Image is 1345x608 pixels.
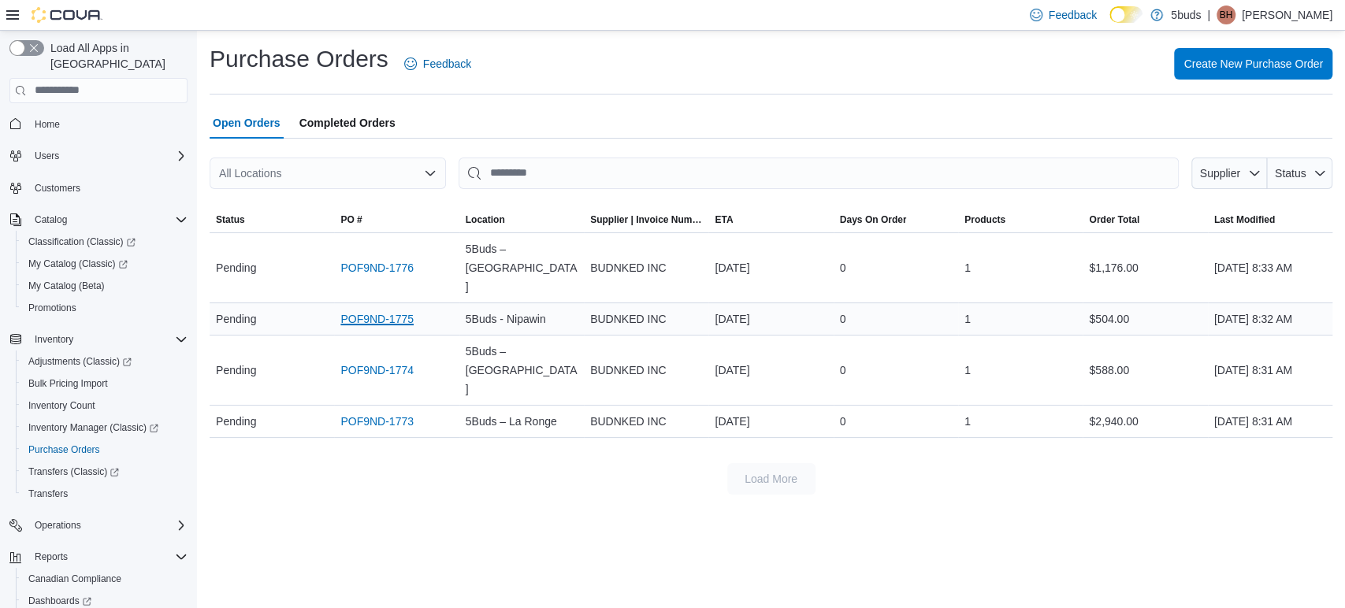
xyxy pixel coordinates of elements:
span: Bulk Pricing Import [28,377,108,390]
div: [DATE] 8:31 AM [1208,406,1332,437]
span: Inventory Count [28,399,95,412]
span: Load All Apps in [GEOGRAPHIC_DATA] [44,40,188,72]
span: 1 [964,361,971,380]
div: Brittany Harpestad [1217,6,1235,24]
button: Transfers [16,483,194,505]
p: [PERSON_NAME] [1242,6,1332,24]
button: Inventory [28,330,80,349]
a: Canadian Compliance [22,569,128,588]
button: Open list of options [424,167,437,180]
span: Canadian Compliance [22,569,188,588]
span: ETA [715,213,733,226]
span: 0 [840,412,846,431]
span: Promotions [28,302,76,314]
button: Products [958,207,1083,232]
span: Classification (Classic) [22,232,188,251]
div: $588.00 [1083,354,1207,386]
button: Operations [3,514,194,536]
span: Canadian Compliance [28,573,121,585]
span: Inventory [35,333,73,346]
button: Reports [28,547,74,566]
span: My Catalog (Classic) [22,254,188,273]
button: Operations [28,516,87,535]
a: POF9ND-1773 [340,412,414,431]
span: Inventory Manager (Classic) [28,421,158,434]
span: Create New Purchase Order [1183,56,1323,72]
span: Users [28,146,188,165]
button: Promotions [16,297,194,319]
a: Adjustments (Classic) [22,352,138,371]
span: Adjustments (Classic) [22,352,188,371]
span: Days On Order [840,213,907,226]
span: 1 [964,258,971,277]
span: Transfers [28,488,68,500]
span: Pending [216,412,256,431]
button: ETA [708,207,833,232]
div: [DATE] [708,406,833,437]
a: Transfers (Classic) [16,461,194,483]
a: Inventory Count [22,396,102,415]
div: BUDNKED INC [584,354,708,386]
span: 5Buds - Nipawin [466,310,546,328]
button: Inventory [3,328,194,350]
span: Bulk Pricing Import [22,374,188,393]
div: [DATE] 8:33 AM [1208,252,1332,284]
span: Supplier | Invoice Number [590,213,702,226]
button: Canadian Compliance [16,568,194,590]
a: Classification (Classic) [16,231,194,253]
a: Transfers (Classic) [22,462,125,481]
span: My Catalog (Classic) [28,258,128,270]
span: Supplier [1200,167,1240,180]
span: Load More [745,471,797,487]
button: Load More [727,463,816,495]
div: [DATE] [708,303,833,335]
button: Users [28,146,65,165]
div: [DATE] 8:32 AM [1208,303,1332,335]
button: Order Total [1083,207,1207,232]
span: Home [35,118,60,131]
a: Promotions [22,298,83,317]
span: Purchase Orders [22,440,188,459]
img: Cova [32,7,102,23]
span: Completed Orders [299,107,396,139]
span: Transfers [22,484,188,503]
span: Classification (Classic) [28,235,136,248]
button: Customers [3,176,194,199]
span: Home [28,114,188,134]
input: Dark Mode [1109,6,1143,23]
a: Bulk Pricing Import [22,374,114,393]
span: Transfers (Classic) [28,465,119,478]
button: Inventory Count [16,395,194,417]
span: Status [216,213,245,226]
a: My Catalog (Beta) [22,276,111,295]
p: | [1207,6,1210,24]
span: Customers [35,182,80,195]
a: POF9ND-1776 [340,258,414,277]
button: Supplier | Invoice Number [584,207,708,232]
span: Operations [35,519,81,532]
span: Pending [216,258,256,277]
a: My Catalog (Classic) [22,254,134,273]
button: Location [459,207,584,232]
a: Inventory Manager (Classic) [22,418,165,437]
button: Last Modified [1208,207,1332,232]
a: POF9ND-1774 [340,361,414,380]
span: My Catalog (Beta) [28,280,105,292]
input: This is a search bar. After typing your query, hit enter to filter the results lower in the page. [459,158,1179,189]
div: BUDNKED INC [584,303,708,335]
div: $2,940.00 [1083,406,1207,437]
span: BH [1220,6,1233,24]
span: PO # [340,213,362,226]
span: Customers [28,178,188,198]
div: [DATE] 8:31 AM [1208,354,1332,386]
span: Order Total [1089,213,1139,226]
span: Products [964,213,1005,226]
span: Users [35,150,59,162]
button: Catalog [3,209,194,231]
a: Feedback [398,48,477,80]
span: Operations [28,516,188,535]
div: [DATE] [708,354,833,386]
span: My Catalog (Beta) [22,276,188,295]
button: Purchase Orders [16,439,194,461]
button: Create New Purchase Order [1174,48,1332,80]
